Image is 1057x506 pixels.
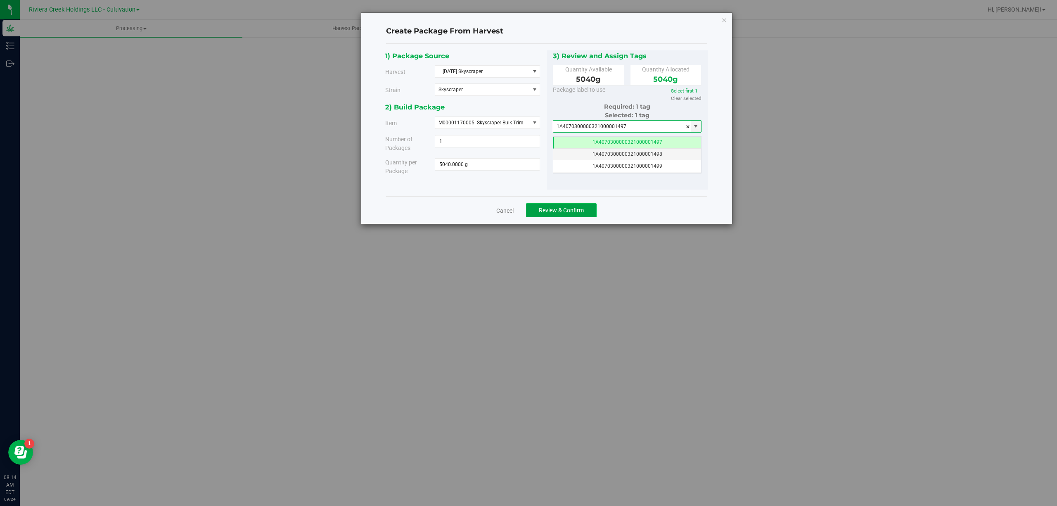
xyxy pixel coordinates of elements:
span: select [691,121,701,132]
h4: Create Package From Harvest [386,26,707,37]
a: Cancel [496,207,514,215]
a: Clear selected [671,95,702,101]
a: Select first 1 [671,88,698,94]
span: [DATE] Skyscraper [435,66,529,77]
span: Item [385,120,397,127]
span: clear [685,121,690,133]
input: Starting tag number [553,121,691,132]
input: 5040.0000 g [435,159,540,170]
span: select [529,84,540,95]
span: 5040 [576,75,601,84]
span: 1A4070300000321000001499 [592,163,662,169]
span: Skyscraper [438,87,523,93]
span: Quantity Available [565,66,612,73]
span: Harvest [385,69,405,75]
iframe: Resource center unread badge [24,439,34,449]
span: 5040 [653,75,678,84]
span: Quantity Allocated [642,66,690,73]
button: Review & Confirm [526,203,597,217]
span: Review & Confirm [539,207,584,214]
span: 3) Review and Assign Tags [553,52,647,60]
span: 1A4070300000321000001498 [592,151,662,157]
span: select [529,117,540,128]
input: 1 [435,135,540,147]
span: M00001170005: Skyscraper Bulk Trim [438,120,524,126]
span: 2) Build Package [385,103,445,111]
span: Number of Packages [385,136,412,151]
span: Strain [385,87,401,93]
span: Required: 1 tag [604,103,650,110]
span: select [529,66,540,77]
span: Selected: 1 tag [605,112,649,119]
span: Package label to use [553,86,605,93]
span: g [673,75,678,84]
iframe: Resource center [8,440,33,465]
span: g [595,75,601,84]
span: Quantity per Package [385,159,417,174]
span: 1A4070300000321000001497 [592,139,662,145]
span: 1) Package Source [385,52,449,60]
